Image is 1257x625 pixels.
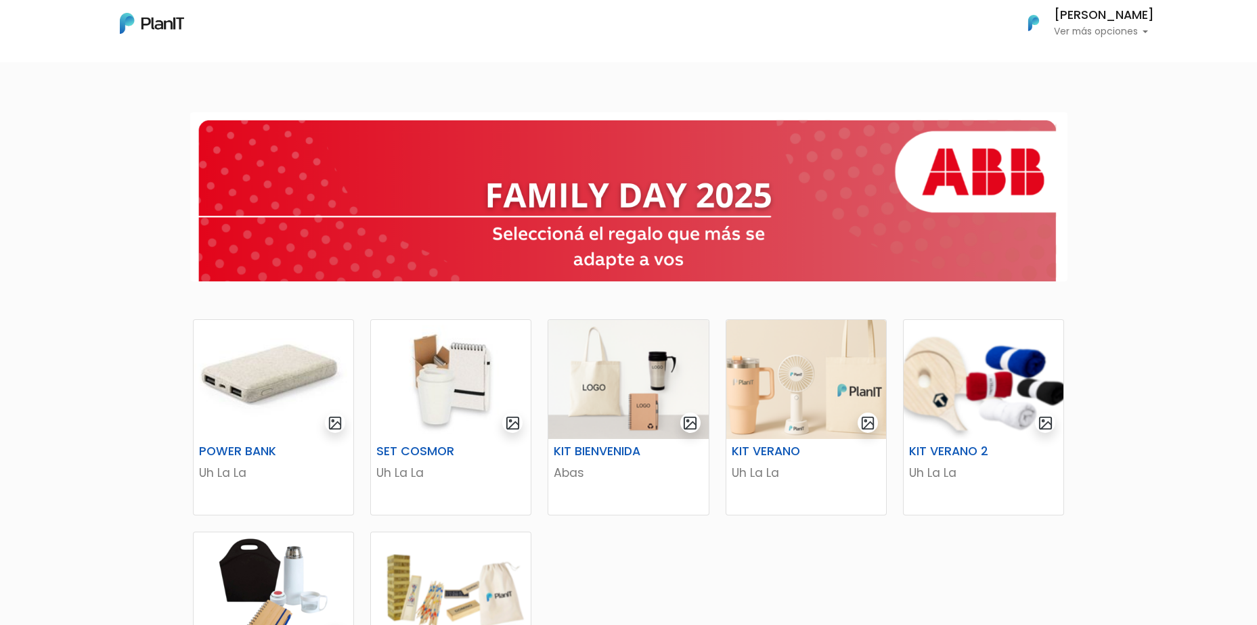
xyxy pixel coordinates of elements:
h6: KIT BIENVENIDA [546,444,656,459]
a: gallery-light KIT VERANO 2 Uh La La [903,319,1064,515]
button: PlanIt Logo [PERSON_NAME] Ver más opciones [1011,5,1154,41]
a: gallery-light SET COSMOR Uh La La [370,319,531,515]
img: PlanIt Logo [120,13,184,34]
img: gallery-light [1038,415,1053,431]
h6: KIT VERANO 2 [901,444,1011,459]
a: gallery-light KIT BIENVENIDA Abas [548,319,709,515]
p: Abas [554,464,703,482]
p: Uh La La [199,464,348,482]
img: gallery-light [328,415,343,431]
img: gallery-light [860,415,876,431]
h6: SET COSMOR [368,444,479,459]
img: thumb_WhatsApp_Image_2025-06-21_at_11.38.19.jpeg [194,320,353,439]
a: gallery-light POWER BANK Uh La La [193,319,354,515]
p: Ver más opciones [1054,27,1154,37]
p: Uh La La [376,464,525,482]
img: gallery-light [682,415,698,431]
img: thumb_2000___2000-Photoroom_-_2025-06-27T163443.709.jpg [371,320,531,439]
img: PlanIt Logo [1019,8,1049,38]
img: thumb_Captura_de_pantalla_2025-09-04_164953.png [904,320,1063,439]
h6: [PERSON_NAME] [1054,9,1154,22]
h6: KIT VERANO [724,444,834,459]
img: thumb_ChatGPT_Image_30_jun_2025__12_13_10.png [548,320,708,439]
img: gallery-light [505,415,521,431]
p: Uh La La [909,464,1058,482]
a: gallery-light KIT VERANO Uh La La [726,319,887,515]
h6: POWER BANK [191,444,301,459]
p: Uh La La [732,464,881,482]
img: thumb_ChatGPT_Image_4_sept_2025__22_10_23.png [726,320,886,439]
